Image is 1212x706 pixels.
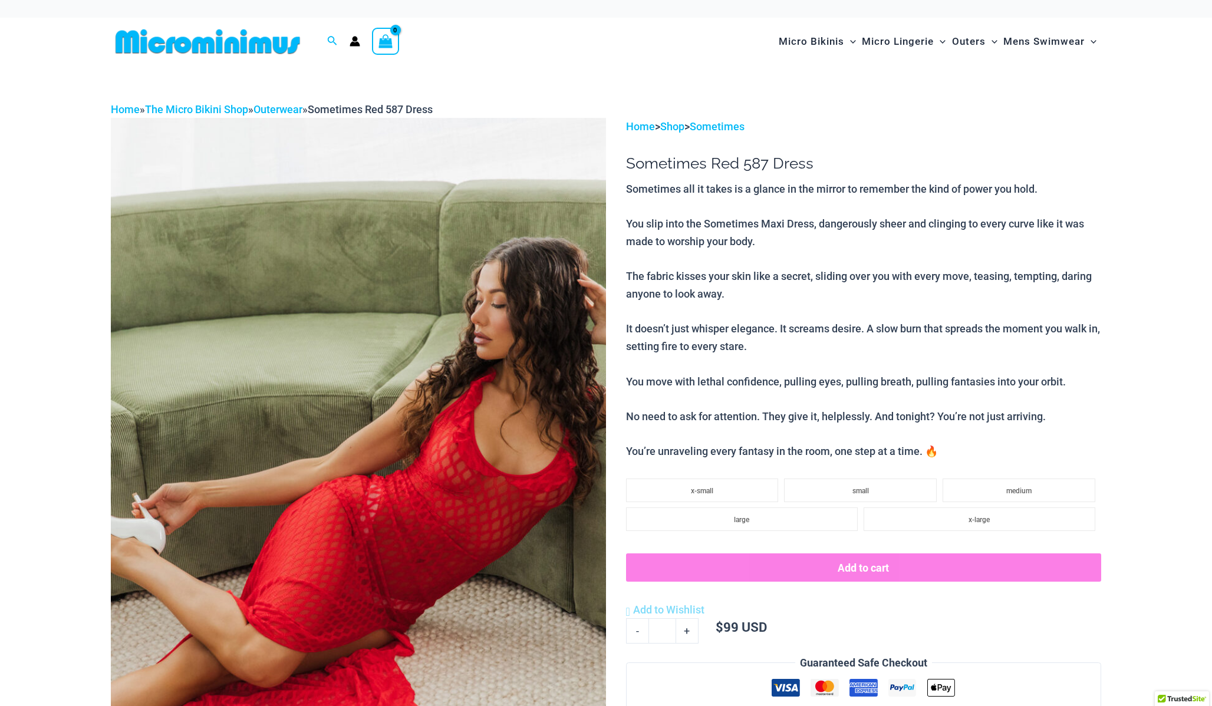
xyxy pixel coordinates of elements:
[986,27,997,57] span: Menu Toggle
[111,28,305,55] img: MM SHOP LOGO FLAT
[626,601,704,619] a: Add to Wishlist
[1006,487,1032,495] span: medium
[864,507,1095,531] li: x-large
[626,507,858,531] li: large
[852,487,869,495] span: small
[626,618,648,643] a: -
[660,120,684,133] a: Shop
[626,154,1101,173] h1: Sometimes Red 587 Dress
[776,24,859,60] a: Micro BikinisMenu ToggleMenu Toggle
[969,516,990,524] span: x-large
[633,603,704,616] span: Add to Wishlist
[949,24,1000,60] a: OutersMenu ToggleMenu Toggle
[774,22,1101,61] nav: Site Navigation
[1000,24,1099,60] a: Mens SwimwearMenu ToggleMenu Toggle
[111,103,140,116] a: Home
[626,118,1101,136] p: > >
[690,120,745,133] a: Sometimes
[626,180,1101,460] p: Sometimes all it takes is a glance in the mirror to remember the kind of power you hold. You slip...
[372,28,399,55] a: View Shopping Cart, empty
[626,120,655,133] a: Home
[350,36,360,47] a: Account icon link
[145,103,248,116] a: The Micro Bikini Shop
[648,618,676,643] input: Product quantity
[1085,27,1096,57] span: Menu Toggle
[952,27,986,57] span: Outers
[844,27,856,57] span: Menu Toggle
[1003,27,1085,57] span: Mens Swimwear
[676,618,699,643] a: +
[934,27,946,57] span: Menu Toggle
[716,618,723,635] span: $
[716,618,767,635] bdi: 99 USD
[795,654,932,672] legend: Guaranteed Safe Checkout
[626,479,779,502] li: x-small
[859,24,948,60] a: Micro LingerieMenu ToggleMenu Toggle
[779,27,844,57] span: Micro Bikinis
[626,553,1101,582] button: Add to cart
[253,103,302,116] a: Outerwear
[308,103,433,116] span: Sometimes Red 587 Dress
[327,34,338,49] a: Search icon link
[784,479,937,502] li: small
[862,27,934,57] span: Micro Lingerie
[734,516,749,524] span: large
[691,487,713,495] span: x-small
[943,479,1095,502] li: medium
[111,103,433,116] span: » » »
